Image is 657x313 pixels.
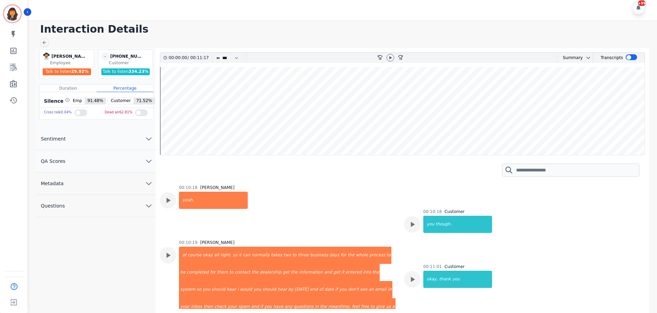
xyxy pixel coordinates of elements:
[101,68,150,75] div: Talk to listen
[44,108,72,118] div: Cross talk 0.04 %
[101,53,109,60] span: -
[109,60,151,66] div: Customer
[277,281,288,298] div: hear
[187,247,202,264] div: course
[43,68,91,75] div: Talk to listen
[35,172,156,195] button: Metadata chevron down
[347,247,355,264] div: the
[387,281,392,298] div: in
[375,281,387,298] div: email
[180,247,187,264] div: of
[583,55,591,60] button: chevron down
[196,281,202,298] div: so
[262,281,277,298] div: should
[105,108,133,118] div: Dead air 62.81 %
[324,264,333,281] div: and
[298,264,323,281] div: information
[179,240,198,245] div: 00:10:19
[638,0,646,6] div: +99
[180,264,186,281] div: be
[309,281,319,298] div: end
[345,264,363,281] div: entered
[319,281,324,298] div: of
[292,247,297,264] div: to
[35,202,70,209] span: Questions
[386,247,391,264] div: to
[145,202,153,210] svg: chevron down
[108,98,133,104] span: Customer
[85,98,106,104] span: 91.48 %
[179,185,198,190] div: 00:10:18
[35,135,71,142] span: Sentiment
[129,69,148,74] span: 334.23 %
[110,53,145,60] div: [PHONE_NUMBER]
[242,247,251,264] div: can
[372,264,380,281] div: the
[43,98,70,104] div: Silence
[145,179,153,188] svg: chevron down
[557,53,583,63] div: Summary
[338,281,347,298] div: you
[310,247,329,264] div: business
[251,264,259,281] div: the
[50,60,92,66] div: Employee
[134,98,155,104] span: 71.52 %
[259,264,282,281] div: dealership
[202,247,213,264] div: okay
[169,53,211,63] div: /
[200,240,235,245] div: [PERSON_NAME]
[288,281,294,298] div: by
[200,185,235,190] div: [PERSON_NAME]
[71,69,88,74] span: 29.92 %
[169,53,188,63] div: 00:00:00
[209,264,216,281] div: for
[211,281,226,298] div: should
[239,281,253,298] div: would
[270,247,283,264] div: takes
[226,281,237,298] div: hear
[189,53,208,63] div: 00:11:17
[435,216,492,233] div: though.
[341,264,345,281] div: it
[220,247,232,264] div: right.
[335,281,339,298] div: if
[213,247,220,264] div: all
[237,281,239,298] div: i
[438,271,452,288] div: thank
[35,195,156,217] button: Questions chevron down
[294,281,310,298] div: [DATE]
[145,157,153,165] svg: chevron down
[232,247,238,264] div: so
[355,247,369,264] div: whole
[234,264,251,281] div: contact
[35,128,156,150] button: Sentiment chevron down
[202,281,211,298] div: you
[347,281,359,298] div: don't
[369,247,386,264] div: process
[452,271,492,288] div: you
[35,150,156,172] button: QA Scores chevron down
[145,135,153,143] svg: chevron down
[297,247,310,264] div: three
[251,247,270,264] div: normally
[424,216,435,233] div: you
[329,247,340,264] div: days
[423,209,442,214] div: 00:10:18
[216,264,229,281] div: them
[35,158,71,165] span: QA Scores
[445,209,465,214] div: Customer
[97,85,153,92] div: Percentage
[368,281,375,298] div: an
[423,264,442,269] div: 00:11:01
[229,264,234,281] div: to
[40,85,97,92] div: Duration
[180,281,196,298] div: system
[363,264,372,281] div: into
[359,281,368,298] div: see
[445,264,465,269] div: Customer
[238,247,242,264] div: it
[340,247,347,264] div: for
[186,264,210,281] div: completed
[4,5,21,22] img: Bordered avatar
[253,281,262,298] div: you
